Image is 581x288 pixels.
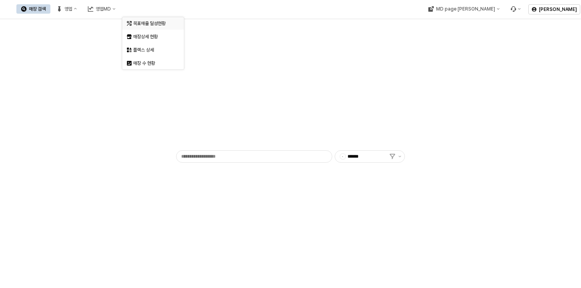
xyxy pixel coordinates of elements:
div: 매장 수 현황 [133,60,175,66]
button: MD page [PERSON_NAME] [423,4,504,14]
div: MD page [PERSON_NAME] [436,6,495,12]
button: 매장 검색 [16,4,50,14]
div: 매장 검색 [29,6,46,12]
div: 영업 [64,6,72,12]
div: MD page 이동 [423,4,504,14]
button: 영업 [52,4,82,14]
button: [PERSON_NAME] [528,4,580,14]
span: - [340,154,346,159]
div: 플렉스 상세 [133,47,175,53]
div: Menu item 6 [506,4,525,14]
div: 매장상세 현황 [133,34,175,40]
div: 영업MD [96,6,111,12]
button: 영업MD [83,4,120,14]
div: 목표매출 달성현황 [133,20,175,27]
button: 제안 사항 표시 [395,151,405,162]
div: Select an option [122,17,184,70]
p: [PERSON_NAME] [539,6,577,12]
